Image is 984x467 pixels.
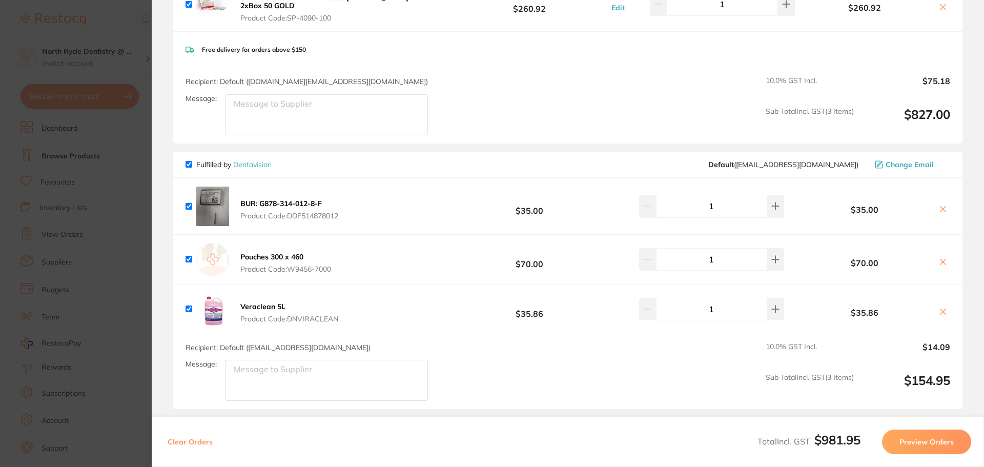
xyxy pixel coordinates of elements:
output: $154.95 [862,373,950,401]
span: 10.0 % GST Incl. [766,76,854,99]
b: $260.92 [797,3,932,12]
span: 10.0 % GST Incl. [766,342,854,365]
b: Veraclean 5L [240,302,285,311]
label: Message: [186,94,217,103]
button: Pouches 300 x 460 Product Code:W9456-7000 [237,252,334,274]
a: Dentavision [233,160,272,169]
b: Pouches 300 x 460 [240,252,303,261]
span: Sub Total Incl. GST ( 3 Items) [766,107,854,135]
span: Sub Total Incl. GST ( 3 Items) [766,373,854,401]
button: Change Email [872,160,950,169]
b: Default [708,160,734,169]
b: $35.86 [453,299,606,318]
span: Product Code: SP-4090-100 [240,14,450,22]
span: Change Email [886,160,934,169]
label: Message: [186,360,217,369]
span: Product Code: W9456-7000 [240,265,331,273]
b: $35.00 [453,197,606,216]
output: $827.00 [862,107,950,135]
b: BUR: G878-314-012-8-F [240,199,322,208]
p: Free delivery for orders above $150 [202,46,306,53]
img: eHJqanJtZg [196,187,229,226]
button: Preview Orders [882,430,971,454]
span: Recipient: Default ( [DOMAIN_NAME][EMAIL_ADDRESS][DOMAIN_NAME] ) [186,77,428,86]
img: empty.jpg [196,243,229,276]
b: $35.86 [797,308,932,317]
img: NGoxMWV1bg [196,293,229,326]
button: Edit [608,3,628,12]
span: Recipient: Default ( [EMAIL_ADDRESS][DOMAIN_NAME] ) [186,343,371,352]
span: Total Incl. GST [757,436,860,446]
span: kcdona@bigpond.net.au [708,160,858,169]
button: BUR: G878-314-012-8-F Product Code:DDF514878012 [237,199,341,220]
button: Veraclean 5L Product Code:DNVIRACLEAN [237,302,341,323]
p: Fulfilled by [196,160,272,169]
b: $35.00 [797,205,932,214]
span: Product Code: DNVIRACLEAN [240,315,338,323]
b: $70.00 [453,250,606,269]
output: $75.18 [862,76,950,99]
b: $70.00 [797,258,932,268]
b: $981.95 [814,432,860,448]
output: $14.09 [862,342,950,365]
span: Product Code: DDF514878012 [240,212,338,220]
button: Clear Orders [165,430,216,454]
